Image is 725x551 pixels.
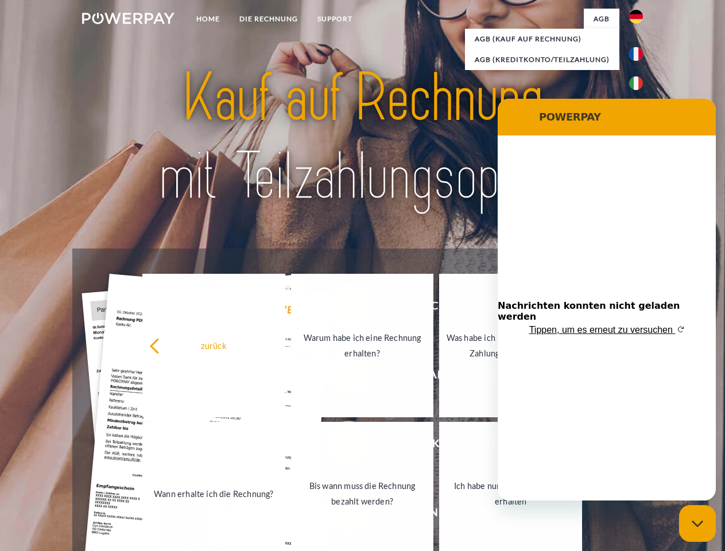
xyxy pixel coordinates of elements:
div: Bis wann muss die Rechnung bezahlt werden? [298,478,427,509]
img: title-powerpay_de.svg [110,55,615,220]
div: Was habe ich noch offen, ist meine Zahlung eingegangen? [446,330,575,361]
img: logo-powerpay-white.svg [82,13,175,24]
div: Wann erhalte ich die Rechnung? [149,486,278,501]
div: Ich habe nur eine Teillieferung erhalten [446,478,575,509]
a: AGB (Kreditkonto/Teilzahlung) [465,49,619,70]
a: Home [187,9,230,29]
iframe: Messaging-Fenster [498,99,716,500]
img: fr [629,47,643,61]
a: Was habe ich noch offen, ist meine Zahlung eingegangen? [439,274,582,417]
a: AGB (Kauf auf Rechnung) [465,29,619,49]
div: Warum habe ich eine Rechnung erhalten? [298,330,427,361]
img: it [629,76,643,90]
a: SUPPORT [308,9,362,29]
iframe: Schaltfläche zum Öffnen des Messaging-Fensters [679,505,716,542]
img: de [629,10,643,24]
div: zurück [149,337,278,353]
a: agb [584,9,619,29]
a: DIE RECHNUNG [230,9,308,29]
